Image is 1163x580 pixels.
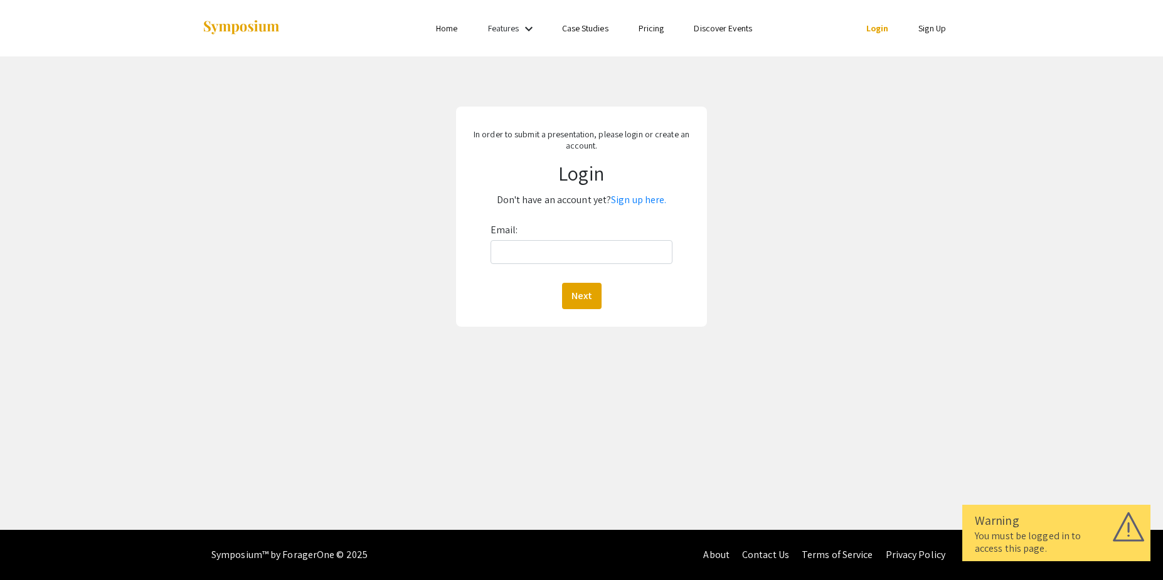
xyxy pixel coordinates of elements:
[468,129,696,151] p: In order to submit a presentation, please login or create an account.
[468,161,696,185] h1: Login
[742,548,789,561] a: Contact Us
[802,548,873,561] a: Terms of Service
[562,23,608,34] a: Case Studies
[886,548,945,561] a: Privacy Policy
[866,23,889,34] a: Login
[975,530,1138,555] div: You must be logged in to access this page.
[639,23,664,34] a: Pricing
[975,511,1138,530] div: Warning
[521,21,536,36] mat-icon: Expand Features list
[703,548,730,561] a: About
[611,193,666,206] a: Sign up here.
[488,23,519,34] a: Features
[694,23,752,34] a: Discover Events
[562,283,602,309] button: Next
[211,530,368,580] div: Symposium™ by ForagerOne © 2025
[468,190,696,210] p: Don't have an account yet?
[436,23,457,34] a: Home
[918,23,946,34] a: Sign Up
[491,220,518,240] label: Email:
[202,19,280,36] img: Symposium by ForagerOne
